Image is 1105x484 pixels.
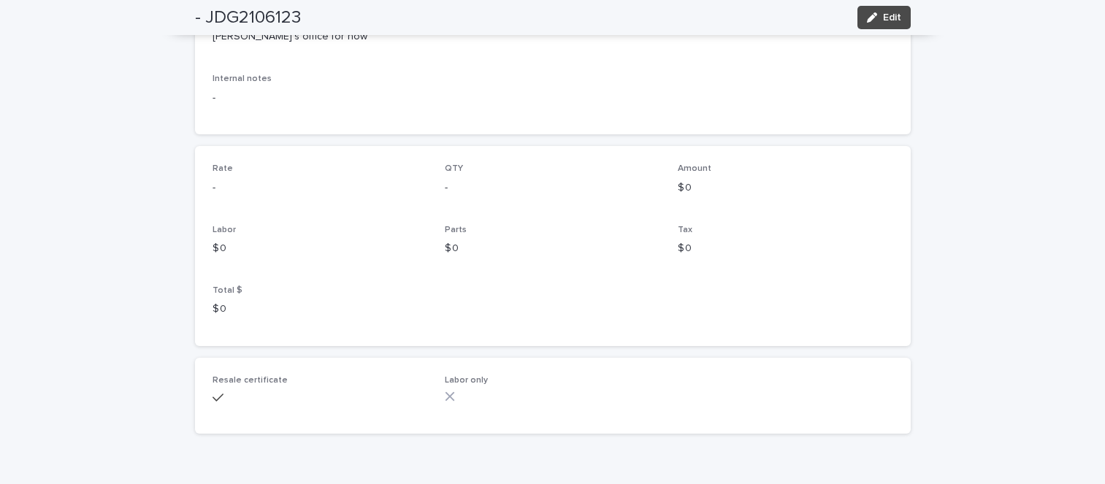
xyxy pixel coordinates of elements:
[213,74,272,83] span: Internal notes
[195,7,301,28] h2: - JDG2106123
[213,226,236,234] span: Labor
[883,12,901,23] span: Edit
[213,286,242,295] span: Total $
[213,301,428,317] p: $ 0
[445,241,660,256] p: $ 0
[213,164,233,173] span: Rate
[678,180,893,196] p: $ 0
[445,226,467,234] span: Parts
[857,6,911,29] button: Edit
[445,180,660,196] p: -
[213,91,893,106] p: -
[213,376,288,385] span: Resale certificate
[213,241,428,256] p: $ 0
[445,164,463,173] span: QTY
[678,241,893,256] p: $ 0
[213,180,428,196] p: -
[445,376,488,385] span: Labor only
[678,164,711,173] span: Amount
[678,226,692,234] span: Tax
